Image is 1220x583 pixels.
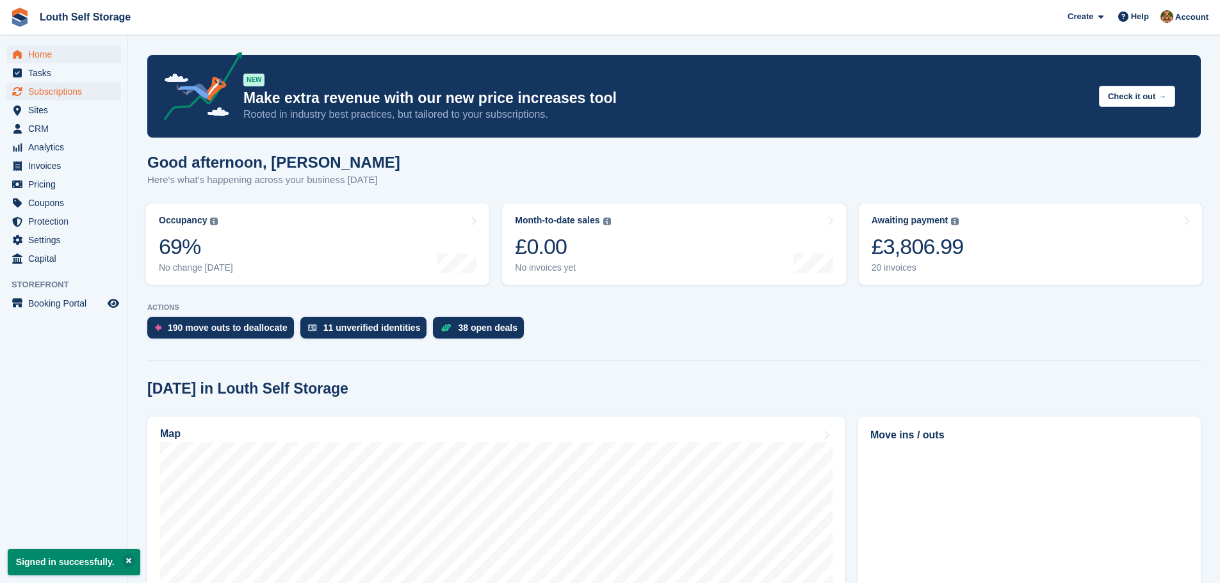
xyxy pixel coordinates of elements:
[106,296,121,311] a: Preview store
[6,64,121,82] a: menu
[6,138,121,156] a: menu
[243,108,1089,122] p: Rooted in industry best practices, but tailored to your subscriptions.
[28,138,105,156] span: Analytics
[323,323,421,333] div: 11 unverified identities
[243,74,264,86] div: NEW
[6,294,121,312] a: menu
[1175,11,1208,24] span: Account
[1160,10,1173,23] img: Andy Smith
[243,89,1089,108] p: Make extra revenue with our new price increases tool
[515,234,610,260] div: £0.00
[159,234,233,260] div: 69%
[28,45,105,63] span: Home
[515,215,599,226] div: Month-to-date sales
[12,278,127,291] span: Storefront
[168,323,288,333] div: 190 move outs to deallocate
[160,428,181,440] h2: Map
[10,8,29,27] img: stora-icon-8386f47178a22dfd0bd8f6a31ec36ba5ce8667c1dd55bd0f319d3a0aa187defe.svg
[872,262,964,273] div: 20 invoices
[159,215,207,226] div: Occupancy
[6,45,121,63] a: menu
[6,231,121,249] a: menu
[147,303,1201,312] p: ACTIONS
[146,204,489,285] a: Occupancy 69% No change [DATE]
[147,173,400,188] p: Here's what's happening across your business [DATE]
[1099,86,1175,107] button: Check it out →
[28,231,105,249] span: Settings
[28,64,105,82] span: Tasks
[6,194,121,212] a: menu
[603,218,611,225] img: icon-info-grey-7440780725fd019a000dd9b08b2336e03edf1995a4989e88bcd33f0948082b44.svg
[8,549,140,575] p: Signed in successfully.
[6,120,121,138] a: menu
[308,324,317,331] img: verify_identity-adf6edd0f0f0b5bbfe63781bf79b02c33cf7c696d77639b501bdc392416b5a36.svg
[859,204,1202,285] a: Awaiting payment £3,806.99 20 invoices
[28,101,105,119] span: Sites
[872,234,964,260] div: £3,806.99
[515,262,610,273] div: No invoices yet
[872,215,948,226] div: Awaiting payment
[147,380,348,397] h2: [DATE] in Louth Self Storage
[6,175,121,193] a: menu
[300,317,434,345] a: 11 unverified identities
[28,120,105,138] span: CRM
[502,204,845,285] a: Month-to-date sales £0.00 No invoices yet
[870,427,1189,443] h2: Move ins / outs
[35,6,136,28] a: Louth Self Storage
[6,101,121,119] a: menu
[28,212,105,230] span: Protection
[28,294,105,312] span: Booking Portal
[210,218,218,225] img: icon-info-grey-7440780725fd019a000dd9b08b2336e03edf1995a4989e88bcd33f0948082b44.svg
[28,83,105,100] span: Subscriptions
[147,154,400,171] h1: Good afternoon, [PERSON_NAME]
[147,317,300,345] a: 190 move outs to deallocate
[155,324,161,331] img: move_outs_to_deallocate_icon-f764333ba52eb49d3ac5e1228854f67142a1ed5810a6f6cc68b1a99e826820c5.svg
[6,83,121,100] a: menu
[28,175,105,193] span: Pricing
[1131,10,1149,23] span: Help
[28,157,105,175] span: Invoices
[951,218,959,225] img: icon-info-grey-7440780725fd019a000dd9b08b2336e03edf1995a4989e88bcd33f0948082b44.svg
[6,250,121,268] a: menu
[6,157,121,175] a: menu
[28,250,105,268] span: Capital
[153,52,243,125] img: price-adjustments-announcement-icon-8257ccfd72463d97f412b2fc003d46551f7dbcb40ab6d574587a9cd5c0d94...
[433,317,530,345] a: 38 open deals
[6,212,121,230] a: menu
[28,194,105,212] span: Coupons
[159,262,233,273] div: No change [DATE]
[441,323,451,332] img: deal-1b604bf984904fb50ccaf53a9ad4b4a5d6e5aea283cecdc64d6e3604feb123c2.svg
[458,323,517,333] div: 38 open deals
[1068,10,1093,23] span: Create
